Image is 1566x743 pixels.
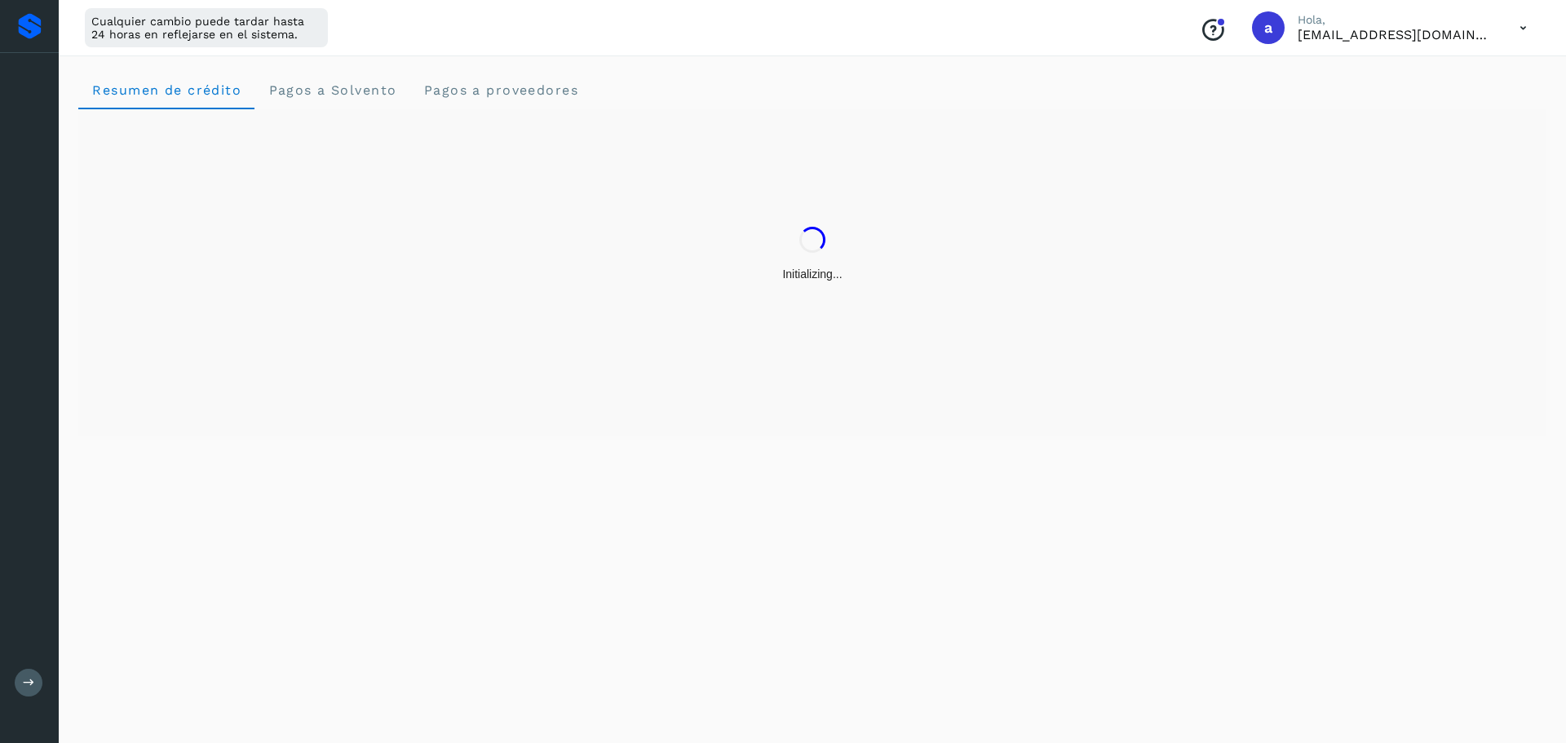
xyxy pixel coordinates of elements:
p: Hola, [1298,13,1493,27]
span: Resumen de crédito [91,82,241,98]
div: Cualquier cambio puede tardar hasta 24 horas en reflejarse en el sistema. [85,8,328,47]
span: Pagos a Solvento [268,82,396,98]
span: Pagos a proveedores [422,82,578,98]
p: administracion@aplogistica.com [1298,27,1493,42]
